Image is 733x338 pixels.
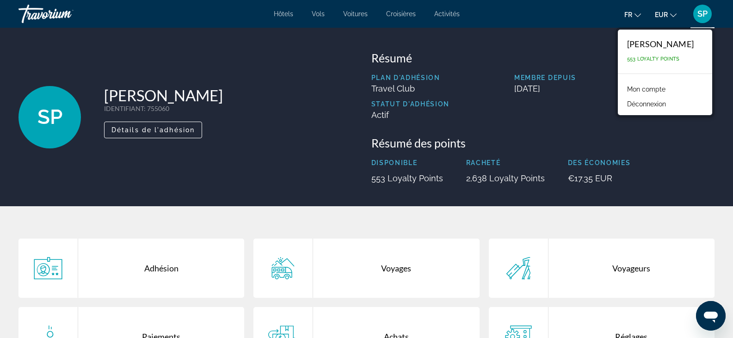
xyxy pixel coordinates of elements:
span: Détails de l'adhésion [111,126,195,134]
a: Hôtels [274,10,293,18]
a: Détails de l'adhésion [104,123,202,134]
a: Adhésion [18,239,244,298]
h3: Résumé des points [371,136,715,150]
span: SP [697,9,708,18]
div: Voyageurs [548,239,715,298]
a: Mon compte [622,83,670,95]
p: Membre depuis [514,74,715,81]
p: Plan d'adhésion [371,74,450,81]
button: Change language [624,8,641,21]
button: User Menu [690,4,715,24]
span: SP [37,105,62,129]
p: Travel Club [371,84,450,93]
p: Racheté [466,159,545,166]
h3: Résumé [371,51,715,65]
a: Activités [434,10,460,18]
div: Adhésion [78,239,244,298]
button: Change currency [655,8,677,21]
p: Des économies [568,159,631,166]
p: Disponible [371,159,443,166]
span: fr [624,11,632,18]
p: Statut d'adhésion [371,100,450,108]
button: Déconnexion [622,98,671,110]
div: [PERSON_NAME] [627,39,694,49]
p: Actif [371,110,450,120]
span: EUR [655,11,668,18]
h1: [PERSON_NAME] [104,86,223,104]
div: Voyages [313,239,479,298]
iframe: Bouton de lancement de la fenêtre de messagerie [696,301,726,331]
p: 553 Loyalty Points [371,173,443,183]
a: Vols [312,10,325,18]
a: Voitures [343,10,368,18]
p: 2,638 Loyalty Points [466,173,545,183]
p: : 755060 [104,104,223,112]
span: IDENTIFIANT [104,104,144,112]
p: [DATE] [514,84,715,93]
span: 553 Loyalty Points [627,56,680,62]
a: Croisières [386,10,416,18]
button: Détails de l'adhésion [104,122,202,138]
a: Voyages [253,239,479,298]
a: Travorium [18,2,111,26]
a: Voyageurs [489,239,715,298]
p: €17.35 EUR [568,173,631,183]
